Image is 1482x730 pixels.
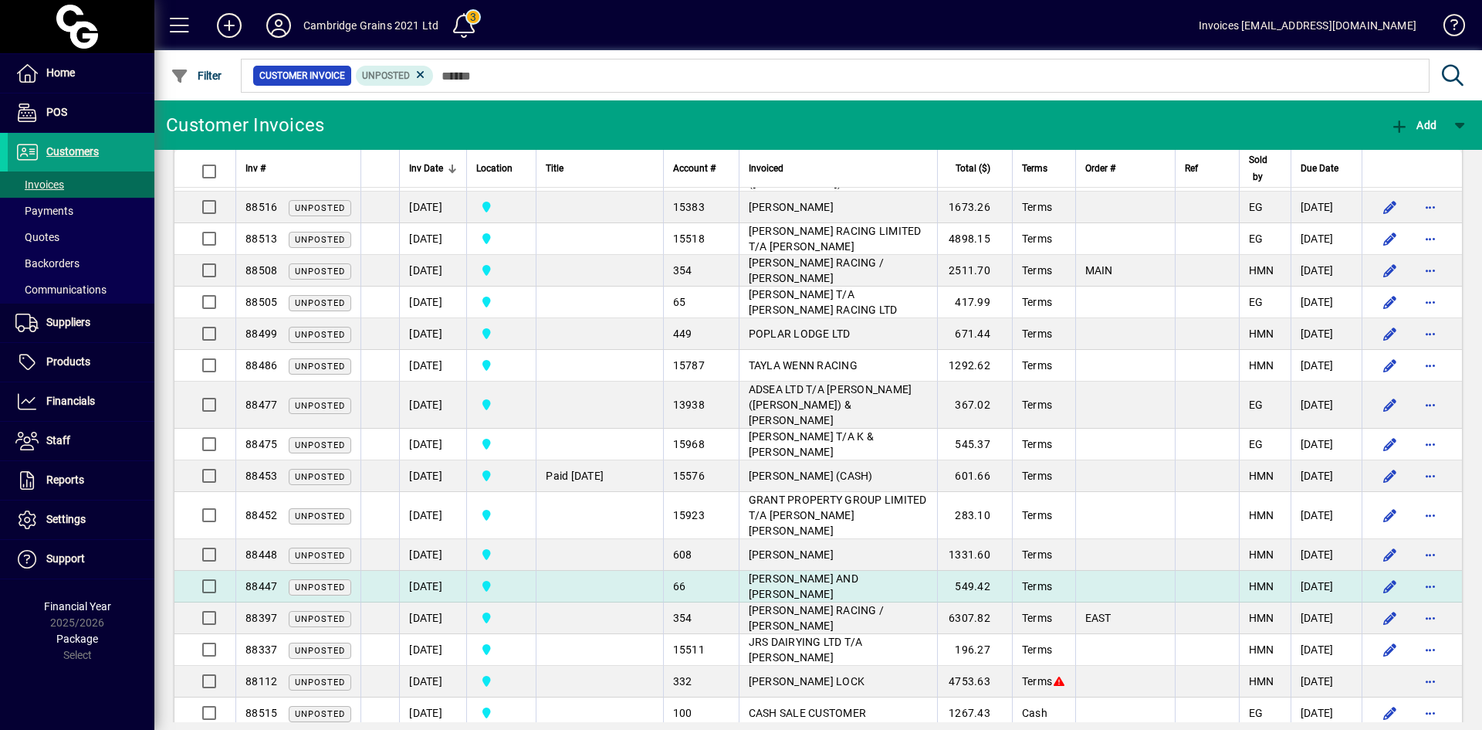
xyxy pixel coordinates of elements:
span: HMN [1249,328,1274,340]
span: Terms [1022,233,1052,245]
button: Edit [1378,606,1402,630]
span: 449 [673,328,692,340]
a: Quotes [8,224,154,250]
button: More options [1418,503,1443,528]
span: TAYLA WENN RACING [749,359,858,372]
td: [DATE] [1291,429,1362,460]
td: 1331.60 [937,539,1012,571]
button: Edit [1378,226,1402,251]
span: 100 [673,707,692,719]
span: Terms [1022,470,1052,482]
div: Inv # [245,160,351,177]
span: 88505 [245,296,277,308]
td: 283.10 [937,492,1012,539]
span: Cambridge Grains 2021 Ltd [476,507,526,524]
button: Edit [1378,542,1402,567]
td: 601.66 [937,460,1012,492]
button: More options [1418,195,1443,219]
span: Cambridge Grains 2021 Ltd [476,199,526,216]
span: Terms [1022,328,1052,340]
span: 88112 [245,675,277,688]
span: Support [46,552,85,565]
td: [DATE] [399,318,466,350]
button: More options [1418,321,1443,346]
span: [PERSON_NAME] [749,201,834,213]
div: Location [476,160,526,177]
td: [DATE] [399,698,466,729]
span: [PERSON_NAME] RACING LIMITED T/A [PERSON_NAME] [749,225,922,253]
td: [DATE] [1291,192,1362,223]
span: Add [1390,119,1436,131]
button: Edit [1378,290,1402,314]
span: Terms [1022,264,1052,277]
span: Cambridge Grains 2021 Ltd [476,609,526,626]
button: More options [1418,258,1443,283]
button: More options [1418,226,1443,251]
span: Cambridge Grains 2021 Ltd [476,641,526,658]
a: Knowledge Base [1432,3,1463,53]
span: [PERSON_NAME] [749,548,834,561]
span: MAIN [1085,264,1113,277]
span: 88513 [245,233,277,245]
span: EG [1249,438,1264,450]
span: 88508 [245,264,277,277]
span: 66 [673,580,686,592]
button: Edit [1378,463,1402,488]
span: Communications [15,284,107,296]
span: Inv Date [409,160,443,177]
span: 15383 [673,201,705,213]
span: Customers [46,145,99,158]
td: 6307.82 [937,603,1012,634]
td: [DATE] [1291,287,1362,318]
td: [DATE] [1291,571,1362,603]
span: 354 [673,264,692,277]
span: HMN [1249,675,1274,688]
td: [DATE] [399,492,466,539]
td: [DATE] [399,634,466,666]
span: Unposted [295,235,345,245]
span: CASH SALE CUSTOMER [749,707,867,719]
span: EG [1249,201,1264,213]
td: [DATE] [1291,460,1362,492]
span: Terms [1022,548,1052,561]
button: More options [1418,432,1443,457]
span: HMN [1249,548,1274,561]
span: POS [46,106,67,118]
button: Add [1386,111,1440,139]
span: 88515 [245,707,277,719]
button: Edit [1378,432,1402,457]
span: [PERSON_NAME] RACING / [PERSON_NAME] [749,604,885,632]
button: Edit [1378,321,1402,346]
span: Financial Year [44,600,111,613]
td: [DATE] [399,223,466,255]
span: JRS DAIRYING LTD T/A [PERSON_NAME] [749,636,863,664]
a: Home [8,54,154,93]
span: Terms [1022,509,1052,521]
td: [DATE] [1291,318,1362,350]
span: Cambridge Grains 2021 Ltd [476,357,526,374]
span: 88397 [245,612,277,624]
span: Unposted [295,709,345,719]
td: [DATE] [1291,492,1362,539]
span: Unposted [295,203,345,213]
button: Edit [1378,574,1402,599]
td: 1673.26 [937,192,1012,223]
span: Cambridge Grains 2021 Ltd [476,436,526,453]
span: HMN [1249,509,1274,521]
td: 4753.63 [937,666,1012,698]
a: Backorders [8,250,154,277]
span: EG [1249,707,1264,719]
span: Terms [1022,612,1052,624]
button: Edit [1378,503,1402,528]
span: Cambridge Grains 2021 Ltd [476,294,526,311]
span: Backorders [15,257,80,270]
span: Paid [DATE] [546,470,604,482]
button: Edit [1378,258,1402,283]
span: 15511 [673,643,705,656]
td: [DATE] [1291,539,1362,571]
td: [DATE] [399,603,466,634]
td: [DATE] [1291,382,1362,429]
span: Terms [1022,399,1052,411]
span: Terms [1022,296,1052,308]
button: Edit [1378,701,1402,725]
